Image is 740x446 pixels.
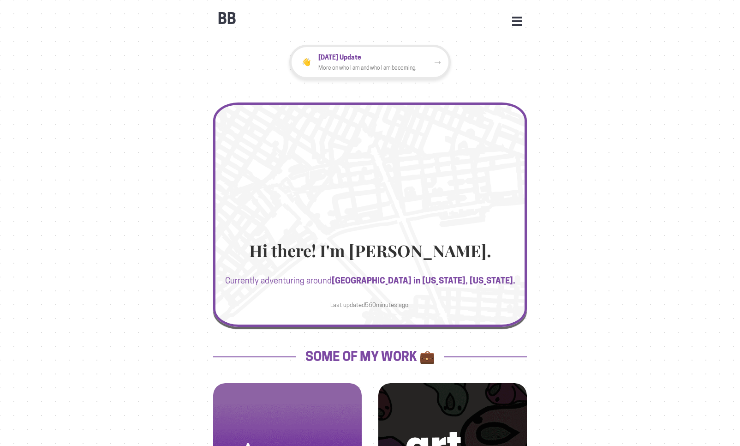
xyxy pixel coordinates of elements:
[299,55,314,70] div: 👋
[434,55,441,69] div: ➝
[512,17,522,25] button: Open Menu
[222,241,518,260] h1: Hi there! I'm [PERSON_NAME].
[218,10,236,28] b: BB
[318,52,434,62] p: [DATE] Update
[222,300,518,308] p: Last updated 560 minutes ago.
[213,350,527,364] h2: Some of my work 💼
[318,63,434,72] p: More on who I am and who I am becoming.
[213,45,527,79] a: 👋[DATE] UpdateMore on who I am and who I am becoming.➝
[332,276,515,285] b: [GEOGRAPHIC_DATA] in [US_STATE], [US_STATE].
[213,102,527,327] a: Hi there! I'm [PERSON_NAME].Currently adventuring around[GEOGRAPHIC_DATA] in [US_STATE], [US_STAT...
[225,276,515,285] a: Currently adventuring around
